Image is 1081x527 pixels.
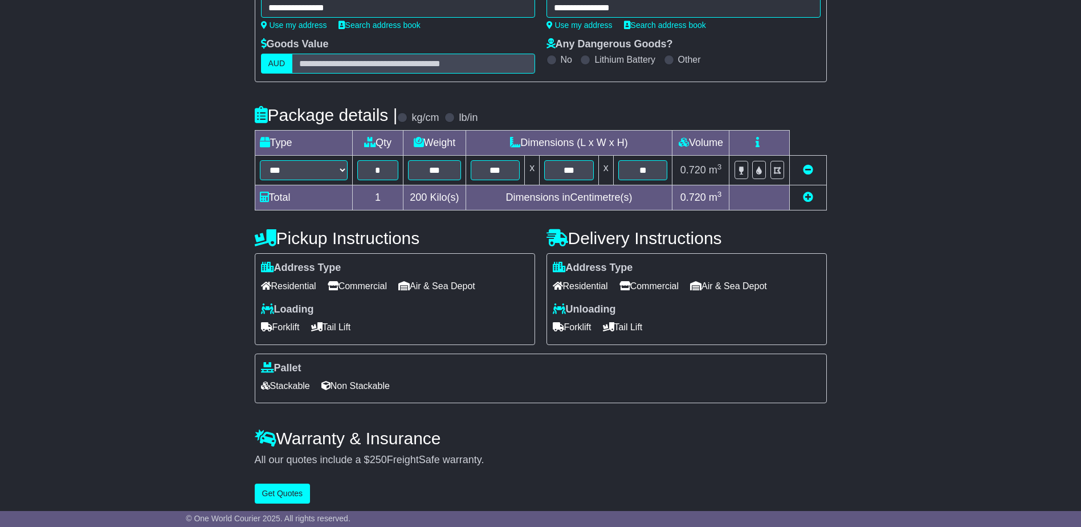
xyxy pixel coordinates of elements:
[466,185,672,210] td: Dimensions in Centimetre(s)
[546,38,673,51] label: Any Dangerous Goods?
[619,277,679,295] span: Commercial
[553,277,608,295] span: Residential
[352,131,403,156] td: Qty
[255,429,827,448] h4: Warranty & Insurance
[186,514,350,523] span: © One World Courier 2025. All rights reserved.
[261,277,316,295] span: Residential
[603,318,643,336] span: Tail Lift
[553,303,616,316] label: Unloading
[328,277,387,295] span: Commercial
[553,318,592,336] span: Forklift
[624,21,706,30] a: Search address book
[255,454,827,467] div: All our quotes include a $ FreightSafe warranty.
[321,377,390,395] span: Non Stackable
[525,156,540,185] td: x
[403,131,466,156] td: Weight
[311,318,351,336] span: Tail Lift
[561,54,572,65] label: No
[255,185,352,210] td: Total
[261,318,300,336] span: Forklift
[598,156,613,185] td: x
[594,54,655,65] label: Lithium Battery
[459,112,478,124] label: lb/in
[466,131,672,156] td: Dimensions (L x W x H)
[403,185,466,210] td: Kilo(s)
[261,262,341,274] label: Address Type
[709,164,722,176] span: m
[255,229,535,248] h4: Pickup Instructions
[352,185,403,210] td: 1
[261,377,310,395] span: Stackable
[255,106,398,124] h4: Package details |
[553,262,633,274] label: Address Type
[803,192,813,203] a: Add new item
[261,21,327,30] a: Use my address
[709,192,722,203] span: m
[680,164,706,176] span: 0.720
[261,54,293,74] label: AUD
[370,454,387,465] span: 250
[255,131,352,156] td: Type
[803,164,813,176] a: Remove this item
[398,277,475,295] span: Air & Sea Depot
[717,163,722,171] sup: 3
[261,362,301,375] label: Pallet
[546,229,827,248] h4: Delivery Instructions
[678,54,701,65] label: Other
[680,192,706,203] span: 0.720
[672,131,729,156] td: Volume
[546,21,613,30] a: Use my address
[261,38,329,51] label: Goods Value
[338,21,421,30] a: Search address book
[261,303,314,316] label: Loading
[717,190,722,198] sup: 3
[690,277,767,295] span: Air & Sea Depot
[411,112,439,124] label: kg/cm
[255,484,311,504] button: Get Quotes
[410,192,427,203] span: 200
